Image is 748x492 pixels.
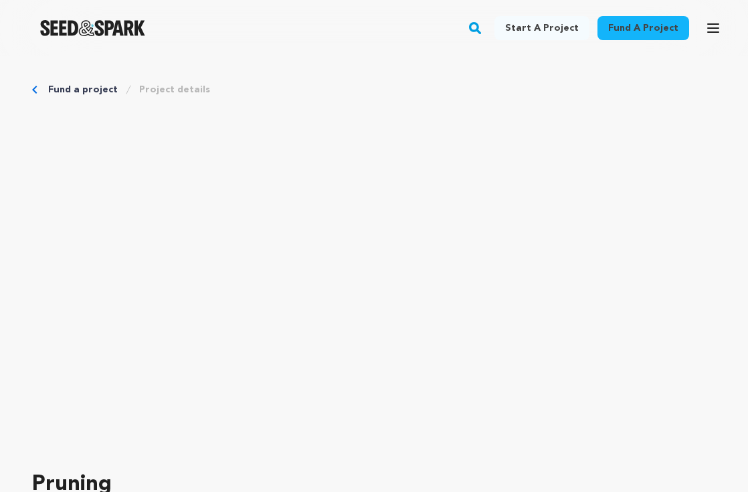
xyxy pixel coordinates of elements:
[32,83,716,96] div: Breadcrumb
[139,83,210,96] a: Project details
[40,20,145,36] img: Seed&Spark Logo Dark Mode
[494,16,589,40] a: Start a project
[40,20,145,36] a: Seed&Spark Homepage
[48,83,118,96] a: Fund a project
[597,16,689,40] a: Fund a project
